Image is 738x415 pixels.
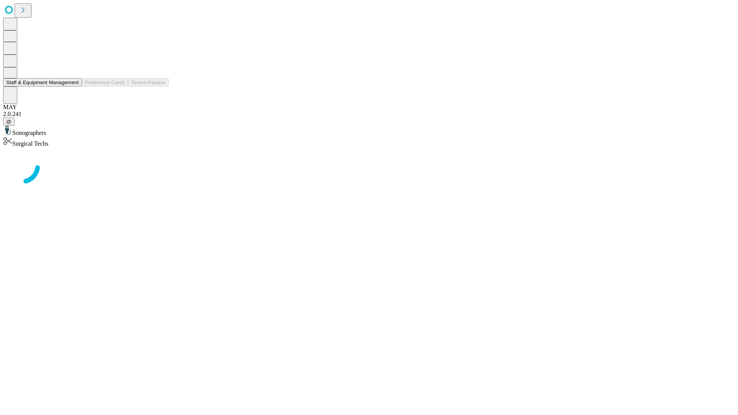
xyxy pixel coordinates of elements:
[3,136,735,147] div: Surgical Techs
[3,118,15,126] button: @
[6,119,12,124] span: @
[3,104,735,111] div: MAY
[3,126,735,136] div: Sonographers
[82,78,128,86] button: Preference Cards
[3,78,82,86] button: Staff & Equipment Management
[128,78,169,86] button: Tenant Params
[3,111,735,118] div: 2.0.241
